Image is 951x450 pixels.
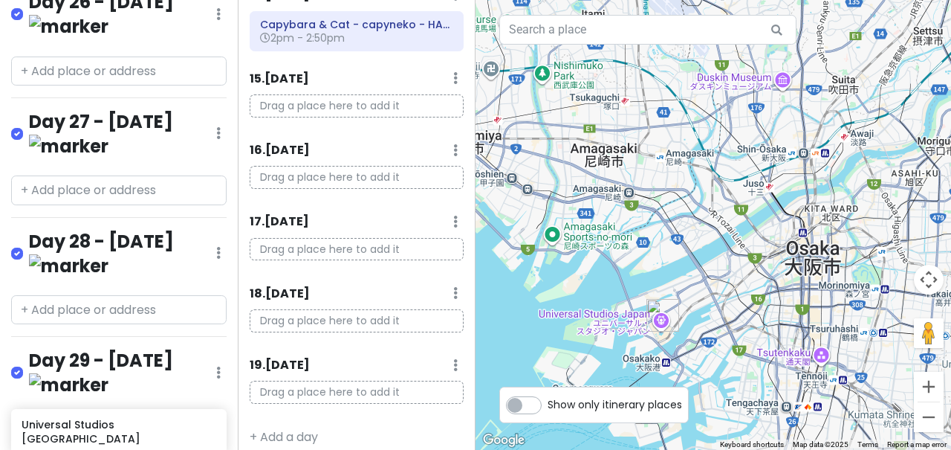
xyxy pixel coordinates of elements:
input: + Add place or address [11,57,227,86]
button: Zoom in [914,372,944,402]
button: Map camera controls [914,265,944,295]
h6: 19 . [DATE] [250,358,310,373]
span: Show only itinerary places [548,396,682,413]
img: marker [29,373,108,396]
img: marker [29,254,108,277]
input: + Add place or address [11,295,227,325]
p: Drag a place here to add it [250,166,464,189]
h6: 16 . [DATE] [250,143,310,158]
h6: 17 . [DATE] [250,214,309,230]
h6: Capybara & Cat - capyneko - HARAJUKU TOKYO カピねこ原宿 [260,18,453,31]
button: Drag Pegman onto the map to open Street View [914,318,944,348]
a: Terms (opens in new tab) [857,440,878,449]
img: Google [479,431,528,450]
p: Drag a place here to add it [250,381,464,404]
input: + Add place or address [11,176,227,205]
a: + Add a day [250,428,318,446]
h4: Day 27 - [DATE] [29,110,216,158]
p: Drag a place here to add it [250,94,464,118]
img: marker [29,135,108,158]
p: Drag a place here to add it [250,309,464,332]
button: Zoom out [914,402,944,432]
a: Report a map error [887,440,947,449]
h4: Day 28 - [DATE] [29,230,216,277]
h4: Day 29 - [DATE] [29,349,216,396]
h6: Universal Studios [GEOGRAPHIC_DATA] [22,418,215,445]
h6: 15 . [DATE] [250,71,309,87]
div: Universal Studios Japan [646,299,679,332]
span: Map data ©2025 [793,440,848,449]
button: Keyboard shortcuts [720,440,784,450]
a: Open this area in Google Maps (opens a new window) [479,431,528,450]
span: 2pm - 2:50pm [260,30,345,45]
input: Search a place [499,15,796,45]
h6: 18 . [DATE] [250,286,310,302]
p: Drag a place here to add it [250,238,464,261]
img: marker [29,15,108,38]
